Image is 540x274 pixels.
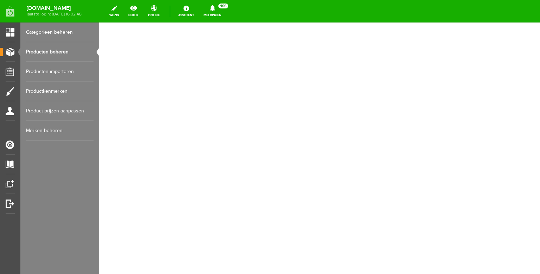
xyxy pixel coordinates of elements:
a: Categorieën beheren [26,22,94,42]
strong: [DOMAIN_NAME] [27,6,82,10]
a: wijzig [105,4,123,19]
a: Meldingen406 [199,4,226,19]
a: Merken beheren [26,121,94,141]
a: Productkenmerken [26,81,94,101]
span: 406 [218,4,228,8]
a: Assistent [174,4,198,19]
a: bekijk [124,4,143,19]
a: Producten importeren [26,62,94,81]
span: laatste login: [DATE] 16:02:48 [27,12,82,16]
a: Product prijzen aanpassen [26,101,94,121]
a: Producten beheren [26,42,94,62]
a: online [144,4,164,19]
